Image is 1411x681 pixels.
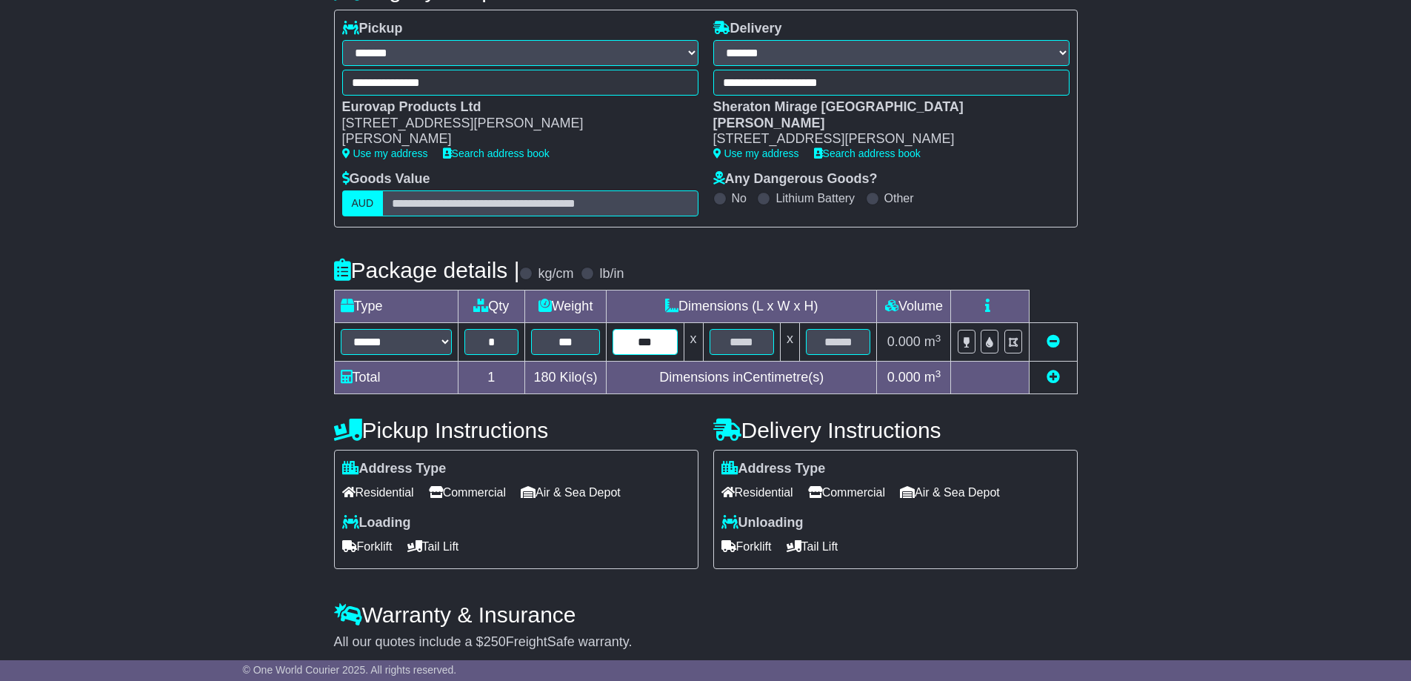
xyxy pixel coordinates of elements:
h4: Warranty & Insurance [334,602,1078,627]
td: x [780,323,799,362]
span: Tail Lift [407,535,459,558]
label: Goods Value [342,171,430,187]
span: © One World Courier 2025. All rights reserved. [243,664,457,676]
div: All our quotes include a $ FreightSafe warranty. [334,634,1078,651]
div: [STREET_ADDRESS][PERSON_NAME] [713,131,1055,147]
a: Use my address [342,147,428,159]
label: lb/in [599,266,624,282]
a: Use my address [713,147,799,159]
a: Search address book [814,147,921,159]
div: Sheraton Mirage [GEOGRAPHIC_DATA][PERSON_NAME] [713,99,1055,131]
label: Unloading [721,515,804,531]
sup: 3 [935,368,941,379]
td: Weight [525,290,607,323]
label: Any Dangerous Goods? [713,171,878,187]
td: Volume [877,290,951,323]
span: Tail Lift [787,535,838,558]
span: Forklift [342,535,393,558]
a: Remove this item [1047,334,1060,349]
td: Kilo(s) [525,362,607,394]
td: Dimensions (L x W x H) [607,290,877,323]
td: Qty [458,290,525,323]
td: Type [334,290,458,323]
span: 0.000 [887,334,921,349]
span: 180 [534,370,556,385]
span: 250 [484,634,506,649]
div: Eurovap Products Ltd [342,99,684,116]
label: Other [884,191,914,205]
label: Lithium Battery [775,191,855,205]
td: 1 [458,362,525,394]
label: Address Type [342,461,447,477]
span: 0.000 [887,370,921,385]
span: m [924,370,941,385]
span: Air & Sea Depot [521,481,621,504]
h4: Package details | [334,258,520,282]
label: Delivery [713,21,782,37]
h4: Pickup Instructions [334,418,698,442]
span: m [924,334,941,349]
label: Address Type [721,461,826,477]
span: Residential [342,481,414,504]
sup: 3 [935,333,941,344]
label: Pickup [342,21,403,37]
td: Total [334,362,458,394]
span: Air & Sea Depot [900,481,1000,504]
div: [STREET_ADDRESS][PERSON_NAME] [342,116,684,132]
td: x [684,323,703,362]
span: Commercial [808,481,885,504]
label: AUD [342,190,384,216]
span: Residential [721,481,793,504]
a: Search address book [443,147,550,159]
div: [PERSON_NAME] [342,131,684,147]
a: Add new item [1047,370,1060,385]
span: Forklift [721,535,772,558]
h4: Delivery Instructions [713,418,1078,442]
label: kg/cm [538,266,573,282]
label: No [732,191,747,205]
td: Dimensions in Centimetre(s) [607,362,877,394]
label: Loading [342,515,411,531]
span: Commercial [429,481,506,504]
